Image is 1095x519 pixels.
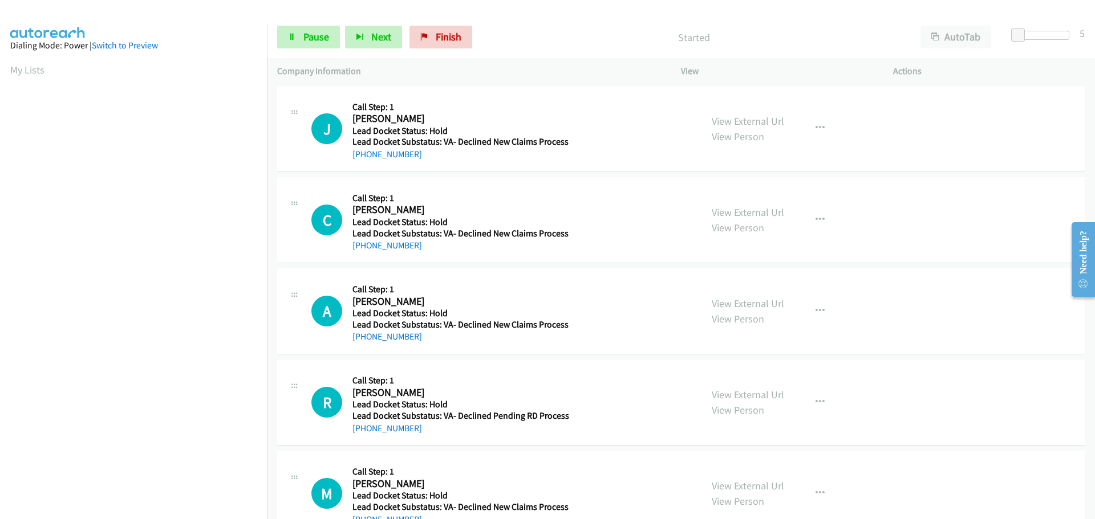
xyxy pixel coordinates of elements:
[277,26,340,48] a: Pause
[311,296,342,326] h1: A
[352,466,569,477] h5: Call Step: 1
[352,216,569,228] h5: Lead Docket Status: Hold
[92,40,158,51] a: Switch to Preview
[712,115,784,128] a: View External Url
[352,228,569,239] h5: Lead Docket Substatus: VA- Declined New Claims Process
[352,112,565,125] h2: [PERSON_NAME]
[712,388,784,401] a: View External Url
[277,64,660,78] p: Company Information
[311,113,342,144] h1: J
[352,203,565,216] h2: [PERSON_NAME]
[712,479,784,492] a: View External Url
[10,39,257,52] div: Dialing Mode: Power |
[303,30,329,43] span: Pause
[352,308,569,319] h5: Lead Docket Status: Hold
[352,295,565,308] h2: [PERSON_NAME]
[712,297,784,310] a: View External Url
[352,284,569,295] h5: Call Step: 1
[352,240,422,251] a: [PHONE_NUMBER]
[352,399,569,410] h5: Lead Docket Status: Hold
[352,375,569,386] h5: Call Step: 1
[352,410,569,422] h5: Lead Docket Substatus: VA- Declined Pending RD Process
[352,490,569,501] h5: Lead Docket Status: Hold
[352,136,569,148] h5: Lead Docket Substatus: VA- Declined New Claims Process
[311,387,342,418] h1: R
[352,331,422,342] a: [PHONE_NUMBER]
[352,125,569,137] h5: Lead Docket Status: Hold
[352,477,565,491] h2: [PERSON_NAME]
[311,478,342,509] div: The call is yet to be attempted
[352,149,422,160] a: [PHONE_NUMBER]
[345,26,402,48] button: Next
[1062,214,1095,305] iframe: Resource Center
[712,206,784,219] a: View External Url
[1017,31,1069,40] div: Delay between calls (in seconds)
[712,221,764,234] a: View Person
[488,30,900,45] p: Started
[352,386,565,399] h2: [PERSON_NAME]
[352,501,569,513] h5: Lead Docket Substatus: VA- Declined New Claims Process
[10,63,44,76] a: My Lists
[311,296,342,326] div: The call is yet to be attempted
[352,319,569,330] h5: Lead Docket Substatus: VA- Declined New Claims Process
[436,30,461,43] span: Finish
[409,26,472,48] a: Finish
[352,101,569,113] h5: Call Step: 1
[681,64,873,78] p: View
[712,495,764,508] a: View Person
[712,130,764,143] a: View Person
[352,423,422,434] a: [PHONE_NUMBER]
[712,312,764,325] a: View Person
[352,193,569,204] h5: Call Step: 1
[311,205,342,235] div: The call is yet to be attempted
[920,26,991,48] button: AutoTab
[893,64,1085,78] p: Actions
[371,30,391,43] span: Next
[311,387,342,418] div: The call is yet to be attempted
[311,113,342,144] div: The call is yet to be attempted
[311,205,342,235] h1: C
[1080,26,1085,41] div: 5
[311,478,342,509] h1: M
[712,403,764,416] a: View Person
